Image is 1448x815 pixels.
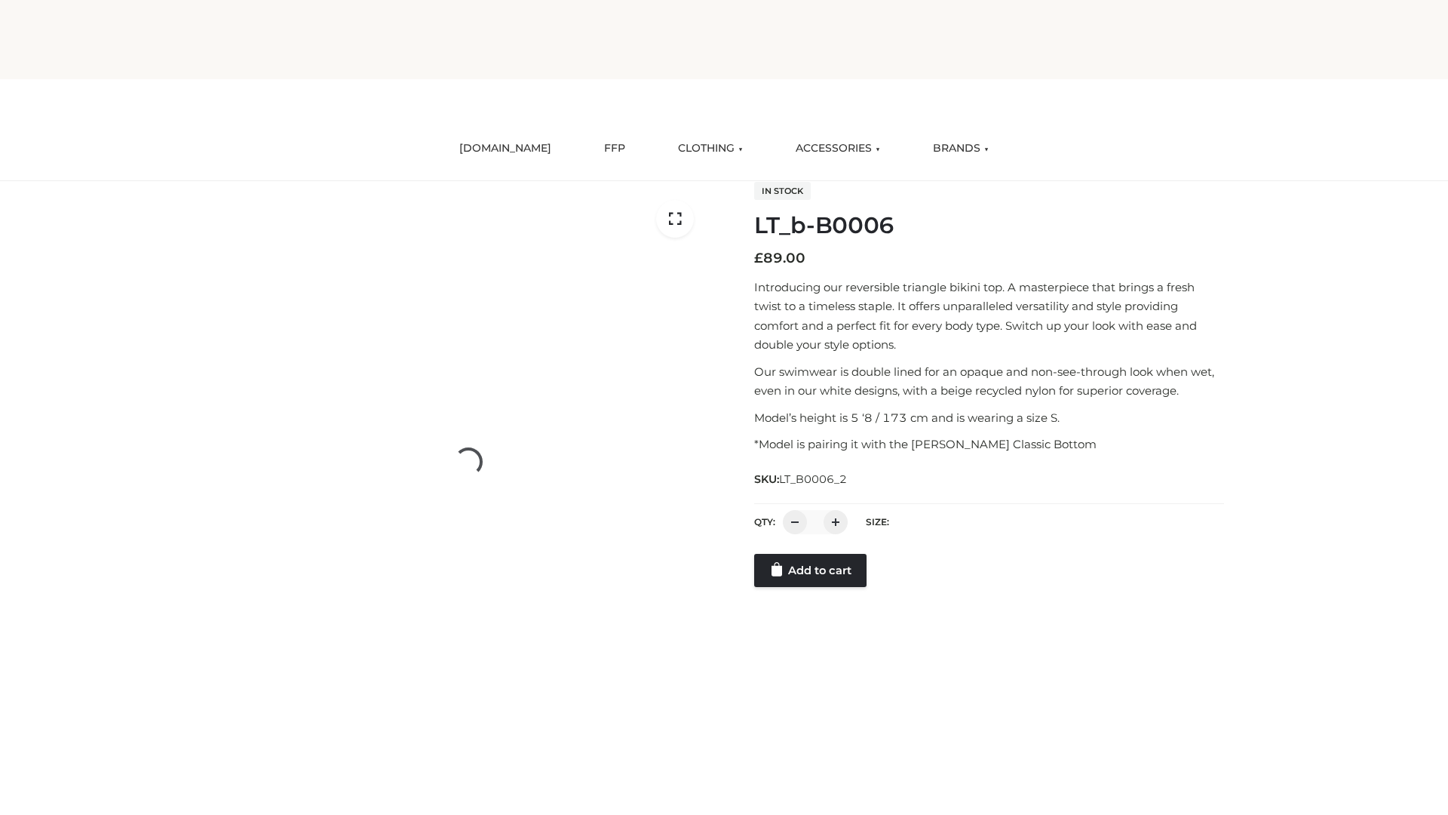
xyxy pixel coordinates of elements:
label: QTY: [754,516,775,527]
span: LT_B0006_2 [779,472,847,486]
p: Our swimwear is double lined for an opaque and non-see-through look when wet, even in our white d... [754,362,1224,401]
p: Model’s height is 5 ‘8 / 173 cm and is wearing a size S. [754,408,1224,428]
span: In stock [754,182,811,200]
a: ACCESSORIES [784,132,891,165]
a: FFP [593,132,637,165]
p: Introducing our reversible triangle bikini top. A masterpiece that brings a fresh twist to a time... [754,278,1224,355]
h1: LT_b-B0006 [754,212,1224,239]
span: SKU: [754,470,848,488]
span: £ [754,250,763,266]
bdi: 89.00 [754,250,805,266]
p: *Model is pairing it with the [PERSON_NAME] Classic Bottom [754,435,1224,454]
a: BRANDS [922,132,1000,165]
a: [DOMAIN_NAME] [448,132,563,165]
label: Size: [866,516,889,527]
a: CLOTHING [667,132,754,165]
a: Add to cart [754,554,867,587]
